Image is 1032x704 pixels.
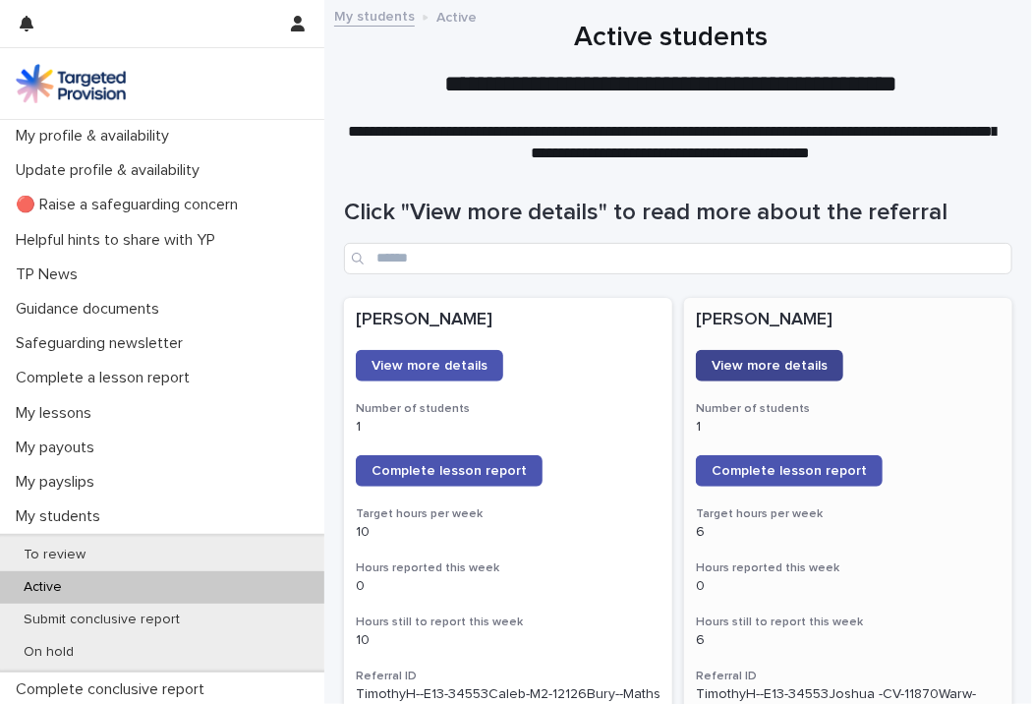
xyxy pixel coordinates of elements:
p: [PERSON_NAME] [696,310,1001,331]
h3: Hours still to report this week [696,615,1001,630]
h1: Click "View more details" to read more about the referral [344,199,1012,227]
p: My students [8,507,116,526]
span: Complete lesson report [712,464,867,478]
p: Guidance documents [8,300,175,319]
p: 10 [356,524,660,541]
p: [PERSON_NAME] [356,310,660,331]
p: Safeguarding newsletter [8,334,199,353]
a: View more details [696,350,843,381]
p: Helpful hints to share with YP [8,231,231,250]
p: On hold [8,644,89,661]
a: My students [334,4,415,27]
h3: Target hours per week [356,506,660,522]
p: 1 [356,419,660,436]
h3: Number of students [356,401,660,417]
p: Active [8,579,78,596]
h3: Hours reported this week [356,560,660,576]
p: TP News [8,265,93,284]
p: 0 [356,578,660,595]
p: My payslips [8,473,110,492]
p: 🔴 Raise a safeguarding concern [8,196,254,214]
h3: Target hours per week [696,506,1001,522]
h1: Active students [344,22,998,55]
p: My payouts [8,439,110,457]
img: M5nRWzHhSzIhMunXDL62 [16,64,126,103]
p: My lessons [8,404,107,423]
p: Complete conclusive report [8,680,220,699]
h3: Referral ID [696,669,1001,684]
p: My profile & availability [8,127,185,146]
a: View more details [356,350,503,381]
p: Update profile & availability [8,161,215,180]
a: Complete lesson report [356,455,543,487]
a: Complete lesson report [696,455,883,487]
p: 1 [696,419,1001,436]
h3: Hours reported this week [696,560,1001,576]
p: To review [8,547,101,563]
p: 6 [696,524,1001,541]
h3: Hours still to report this week [356,615,660,630]
span: View more details [712,359,828,373]
p: 0 [696,578,1001,595]
span: Complete lesson report [372,464,527,478]
h3: Number of students [696,401,1001,417]
p: Active [436,5,477,27]
p: Complete a lesson report [8,369,205,387]
p: 10 [356,632,660,649]
span: View more details [372,359,487,373]
h3: Referral ID [356,669,660,684]
input: Search [344,243,1012,274]
p: Submit conclusive report [8,612,196,628]
p: 6 [696,632,1001,649]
